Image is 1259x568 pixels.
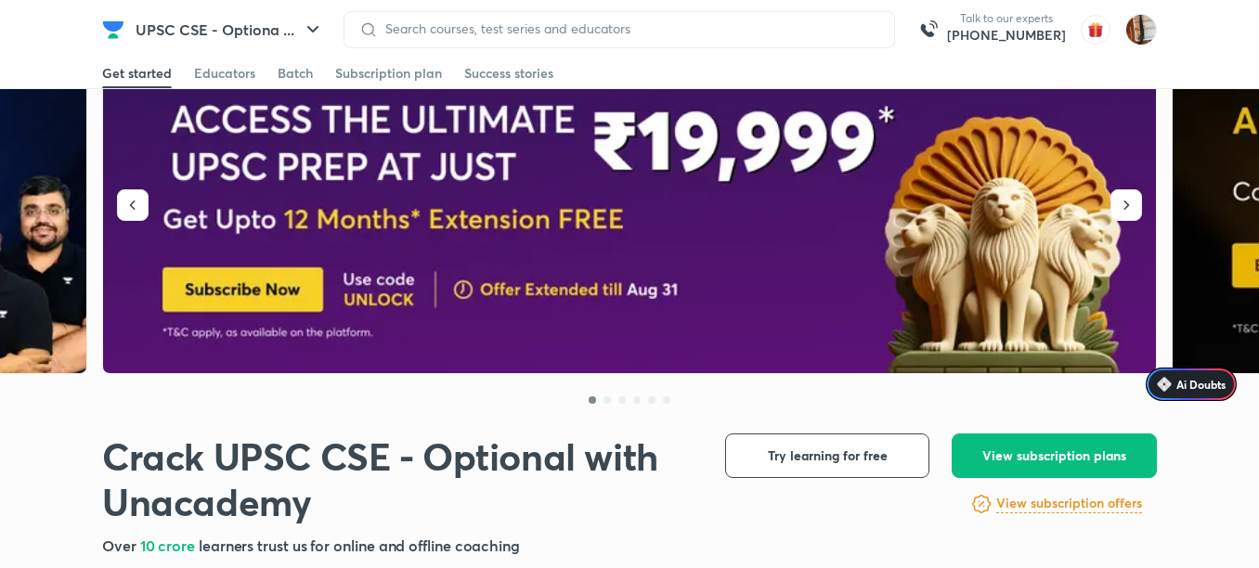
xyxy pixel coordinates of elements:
span: learners trust us for online and offline coaching [199,536,520,555]
button: Try learning for free [725,433,929,478]
p: Talk to our experts [947,11,1066,26]
a: Educators [194,58,255,88]
input: Search courses, test series and educators [378,21,879,36]
img: call-us [910,11,947,48]
img: Company Logo [102,19,124,41]
div: Subscription plan [335,64,442,83]
a: [PHONE_NUMBER] [947,26,1066,45]
span: 10 crore [140,536,199,555]
div: Batch [278,64,313,83]
div: Success stories [464,64,553,83]
span: Try learning for free [768,446,888,465]
span: View subscription plans [982,446,1126,465]
a: Success stories [464,58,553,88]
a: View subscription offers [996,493,1142,515]
div: Educators [194,64,255,83]
a: Ai Doubts [1146,368,1237,401]
button: View subscription plans [952,433,1157,478]
a: Get started [102,58,172,88]
img: avinash sharma [1125,14,1157,45]
span: Ai Doubts [1176,377,1226,392]
img: avatar [1081,15,1110,45]
span: Over [102,536,140,555]
button: UPSC CSE - Optiona ... [124,11,335,48]
div: Get started [102,64,172,83]
h1: Crack UPSC CSE - Optional with Unacademy [102,433,695,524]
img: Icon [1157,377,1172,392]
a: Batch [278,58,313,88]
h6: View subscription offers [996,494,1142,513]
a: Subscription plan [335,58,442,88]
